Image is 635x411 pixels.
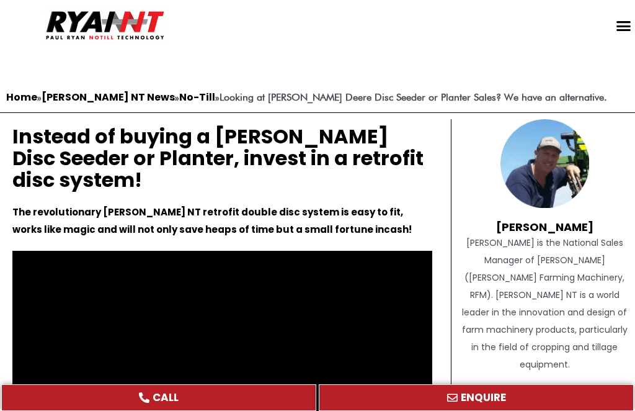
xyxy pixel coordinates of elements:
div: [PERSON_NAME] is the National Sales Manager of [PERSON_NAME] ([PERSON_NAME] Farming Machinery, RF... [461,234,629,373]
strong: Looking at [PERSON_NAME] Deere Disc Seeder or Planter Sales? We have an alternative. [220,91,607,103]
a: ENQUIRE [319,384,634,411]
strong: cash! [384,223,412,236]
h4: [PERSON_NAME] [461,208,629,234]
a: [PERSON_NAME] NT News [42,90,175,104]
span: ENQUIRE [461,392,506,403]
span: CALL [153,392,179,403]
a: No-Till [179,90,215,104]
div: Menu Toggle [611,14,635,37]
img: Ryan NT logo [43,6,167,45]
a: Home [6,90,37,104]
span: » » » [6,91,607,103]
h1: Instead of buying a [PERSON_NAME] Disc Seeder or Planter, invest in a retrofit disc system! [12,125,432,191]
a: CALL [1,384,316,411]
strong: The revolutionary [PERSON_NAME] NT retrofit double disc system is easy to fit, works like magic a... [12,205,403,236]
